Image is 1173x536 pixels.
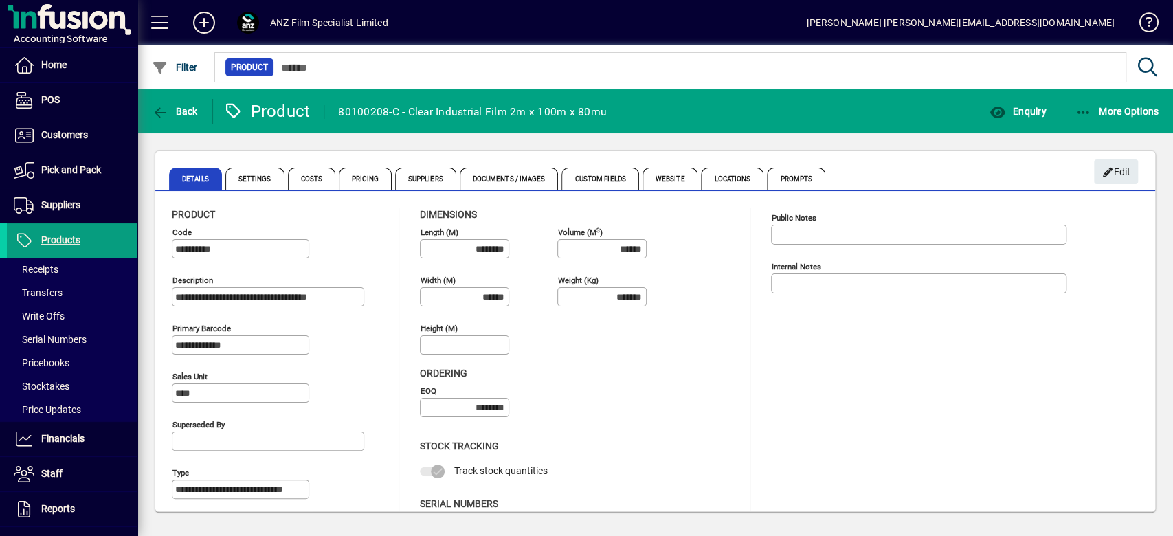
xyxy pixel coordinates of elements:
button: Add [182,10,226,35]
mat-label: Length (m) [421,227,458,237]
span: Product [172,209,215,220]
span: Settings [225,168,284,190]
span: Pricebooks [14,357,69,368]
mat-label: Superseded by [172,420,225,429]
span: Financials [41,433,85,444]
div: ANZ Film Specialist Limited [270,12,388,34]
a: Suppliers [7,188,137,223]
span: Receipts [14,264,58,275]
span: Locations [701,168,763,190]
a: POS [7,83,137,118]
span: Serial Numbers [420,498,498,509]
span: Home [41,59,67,70]
span: Ordering [420,368,467,379]
button: Enquiry [985,99,1049,124]
mat-label: Internal Notes [772,262,821,271]
mat-label: Primary barcode [172,324,231,333]
a: Financials [7,422,137,456]
span: Price Updates [14,404,81,415]
span: Transfers [14,287,63,298]
span: Suppliers [395,168,456,190]
span: Filter [152,62,198,73]
span: Suppliers [41,199,80,210]
a: Transfers [7,281,137,304]
span: Enquiry [989,106,1046,117]
div: 80100208-C - Clear Industrial Film 2m x 100m x 80mu [338,101,607,123]
a: Serial Numbers [7,328,137,351]
span: Product [231,60,268,74]
mat-label: Public Notes [772,213,816,223]
a: Receipts [7,258,137,281]
app-page-header-button: Back [137,99,213,124]
button: More Options [1072,99,1163,124]
mat-label: Weight (Kg) [558,276,599,285]
span: Pick and Pack [41,164,101,175]
span: Stocktakes [14,381,69,392]
span: Custom Fields [561,168,638,190]
a: Reports [7,492,137,526]
mat-label: Width (m) [421,276,456,285]
span: Edit [1102,161,1131,183]
mat-label: Volume (m ) [558,227,603,237]
a: Write Offs [7,304,137,328]
a: Knowledge Base [1128,3,1156,47]
span: Reports [41,503,75,514]
mat-label: Description [172,276,213,285]
span: POS [41,94,60,105]
div: [PERSON_NAME] [PERSON_NAME][EMAIL_ADDRESS][DOMAIN_NAME] [806,12,1115,34]
sup: 3 [596,226,600,233]
span: Track stock quantities [454,465,548,476]
span: Staff [41,468,63,479]
a: Price Updates [7,398,137,421]
a: Pricebooks [7,351,137,375]
mat-label: Height (m) [421,324,458,333]
span: Website [643,168,698,190]
span: Customers [41,129,88,140]
button: Edit [1094,159,1138,184]
span: Products [41,234,80,245]
button: Profile [226,10,270,35]
a: Pick and Pack [7,153,137,188]
a: Home [7,48,137,82]
mat-label: Type [172,468,189,478]
span: Serial Numbers [14,334,87,345]
a: Customers [7,118,137,153]
button: Back [148,99,201,124]
span: Documents / Images [460,168,559,190]
span: Costs [288,168,336,190]
span: Back [152,106,198,117]
div: Product [223,100,311,122]
span: More Options [1075,106,1159,117]
span: Write Offs [14,311,65,322]
mat-label: EOQ [421,386,436,396]
mat-label: Code [172,227,192,237]
span: Dimensions [420,209,477,220]
span: Details [169,168,222,190]
button: Filter [148,55,201,80]
span: Stock Tracking [420,440,499,451]
a: Stocktakes [7,375,137,398]
a: Staff [7,457,137,491]
span: Pricing [339,168,392,190]
mat-label: Sales unit [172,372,208,381]
span: Prompts [767,168,825,190]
